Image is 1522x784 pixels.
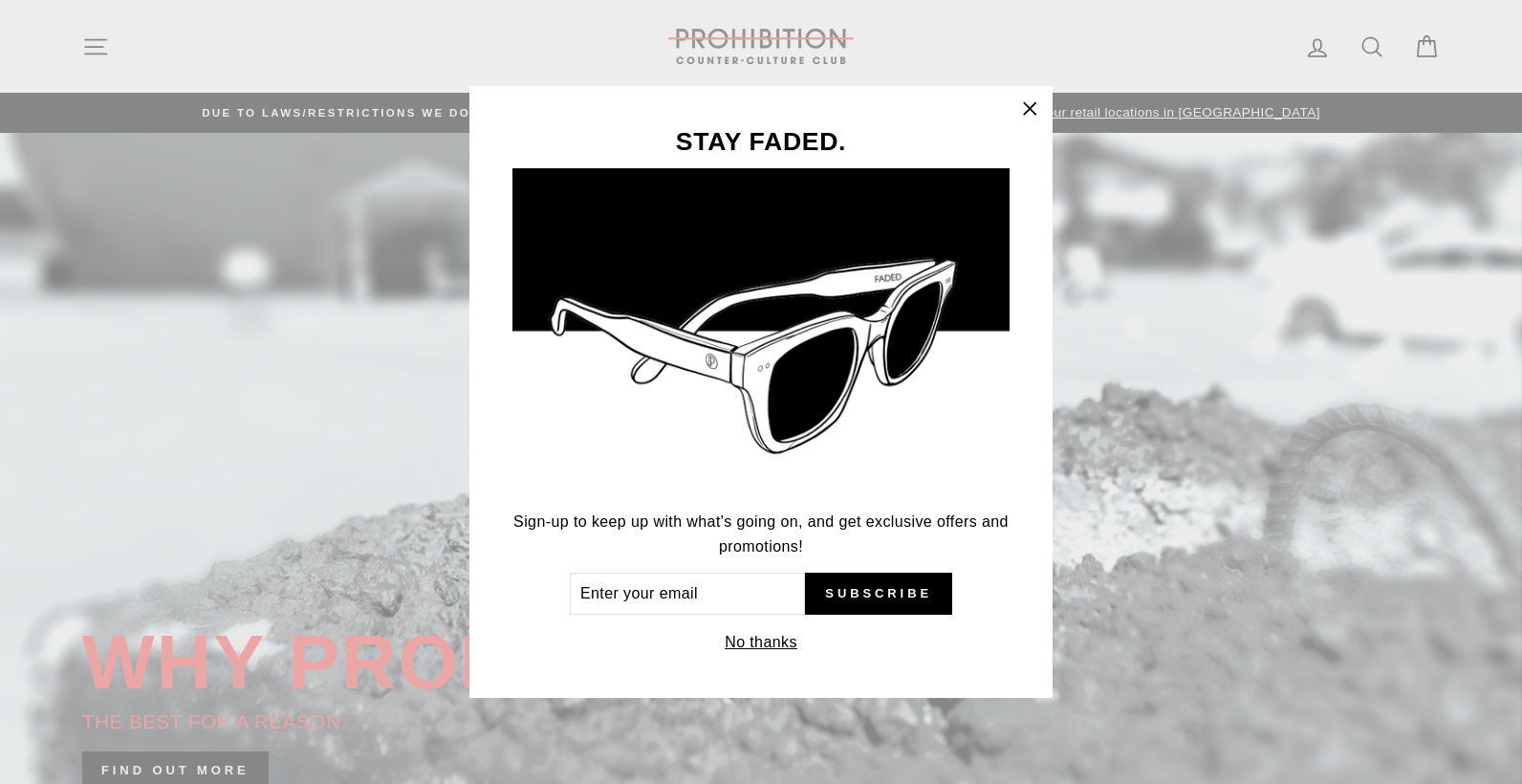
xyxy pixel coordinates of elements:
button: No thanks [719,629,803,656]
h3: STAY FADED. [512,129,1010,155]
input: Enter your email [570,573,805,615]
p: Sign-up to keep up with what's going on, and get exclusive offers and promotions! [512,510,1010,558]
span: Subscribe [825,585,932,602]
button: Subscribe [805,573,952,615]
